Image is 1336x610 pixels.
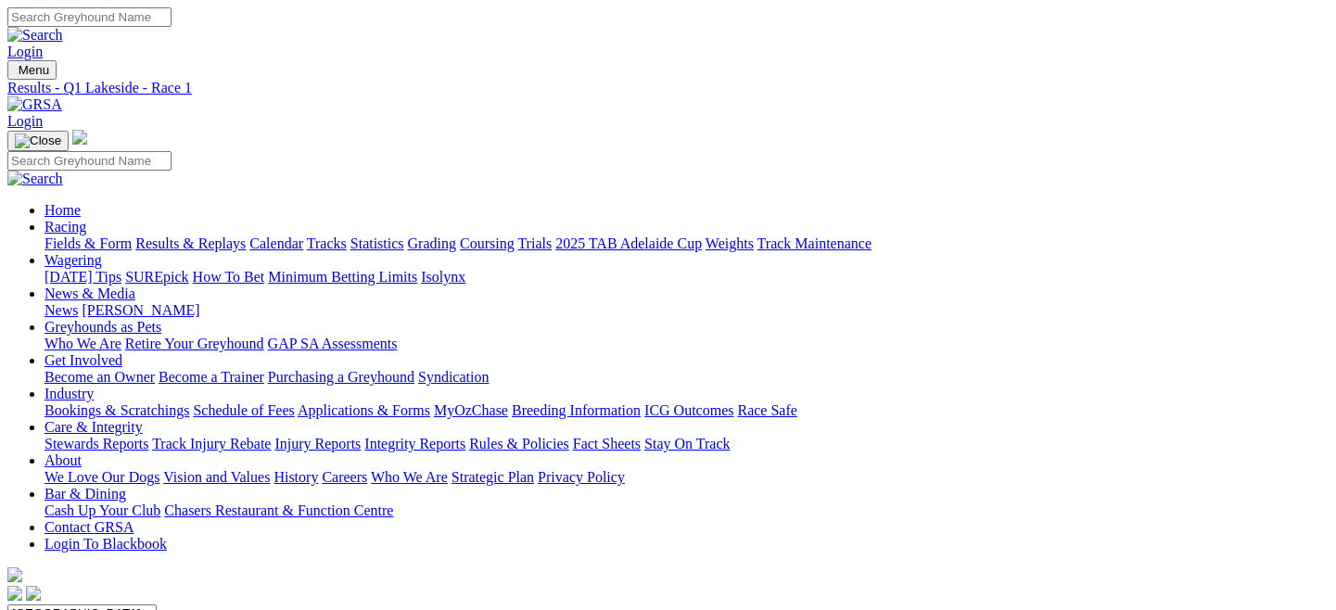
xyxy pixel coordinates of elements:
a: Careers [322,469,367,485]
a: Coursing [460,235,515,251]
a: History [274,469,318,485]
a: [PERSON_NAME] [82,302,199,318]
a: Stewards Reports [45,436,148,451]
a: Login [7,44,43,59]
a: Weights [706,235,754,251]
a: Isolynx [421,269,465,285]
div: Bar & Dining [45,502,1329,519]
a: Race Safe [737,402,796,418]
div: Industry [45,402,1329,419]
a: How To Bet [193,269,265,285]
a: News [45,302,78,318]
a: Who We Are [45,336,121,351]
a: Cash Up Your Club [45,502,160,518]
a: Who We Are [371,469,448,485]
div: Get Involved [45,369,1329,386]
a: Applications & Forms [298,402,430,418]
a: Strategic Plan [452,469,534,485]
a: Get Involved [45,352,122,368]
a: Trials [517,235,552,251]
a: Racing [45,219,86,235]
input: Search [7,151,172,171]
a: Fields & Form [45,235,132,251]
a: News & Media [45,286,135,301]
a: GAP SA Assessments [268,336,398,351]
div: Care & Integrity [45,436,1329,452]
div: Racing [45,235,1329,252]
a: Injury Reports [274,436,361,451]
a: [DATE] Tips [45,269,121,285]
img: logo-grsa-white.png [7,567,22,582]
a: Care & Integrity [45,419,143,435]
a: Track Injury Rebate [152,436,271,451]
input: Search [7,7,172,27]
a: Schedule of Fees [193,402,294,418]
div: Wagering [45,269,1329,286]
a: Vision and Values [163,469,270,485]
img: logo-grsa-white.png [72,130,87,145]
img: twitter.svg [26,586,41,601]
a: Breeding Information [512,402,641,418]
a: Login To Blackbook [45,536,167,552]
a: Minimum Betting Limits [268,269,417,285]
a: About [45,452,82,468]
a: Bar & Dining [45,486,126,502]
button: Toggle navigation [7,60,57,80]
a: Fact Sheets [573,436,641,451]
img: Search [7,171,63,187]
a: Tracks [307,235,347,251]
a: 2025 TAB Adelaide Cup [555,235,702,251]
a: Grading [408,235,456,251]
div: About [45,469,1329,486]
a: Calendar [249,235,303,251]
div: News & Media [45,302,1329,319]
a: SUREpick [125,269,188,285]
a: We Love Our Dogs [45,469,159,485]
span: Menu [19,63,49,77]
a: Statistics [350,235,404,251]
a: Chasers Restaurant & Function Centre [164,502,393,518]
a: Retire Your Greyhound [125,336,264,351]
a: Login [7,113,43,129]
a: MyOzChase [434,402,508,418]
a: Purchasing a Greyhound [268,369,414,385]
img: GRSA [7,96,62,113]
a: Home [45,202,81,218]
a: Privacy Policy [538,469,625,485]
a: Greyhounds as Pets [45,319,161,335]
a: Results & Replays [135,235,246,251]
a: ICG Outcomes [644,402,733,418]
a: Contact GRSA [45,519,134,535]
a: Results - Q1 Lakeside - Race 1 [7,80,1329,96]
a: Bookings & Scratchings [45,402,189,418]
img: Close [15,133,61,148]
a: Become an Owner [45,369,155,385]
a: Wagering [45,252,102,268]
a: Syndication [418,369,489,385]
a: Industry [45,386,94,401]
a: Become a Trainer [159,369,264,385]
a: Integrity Reports [364,436,465,451]
div: Greyhounds as Pets [45,336,1329,352]
img: facebook.svg [7,586,22,601]
a: Rules & Policies [469,436,569,451]
button: Toggle navigation [7,131,69,151]
img: Search [7,27,63,44]
a: Stay On Track [644,436,730,451]
a: Track Maintenance [757,235,872,251]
